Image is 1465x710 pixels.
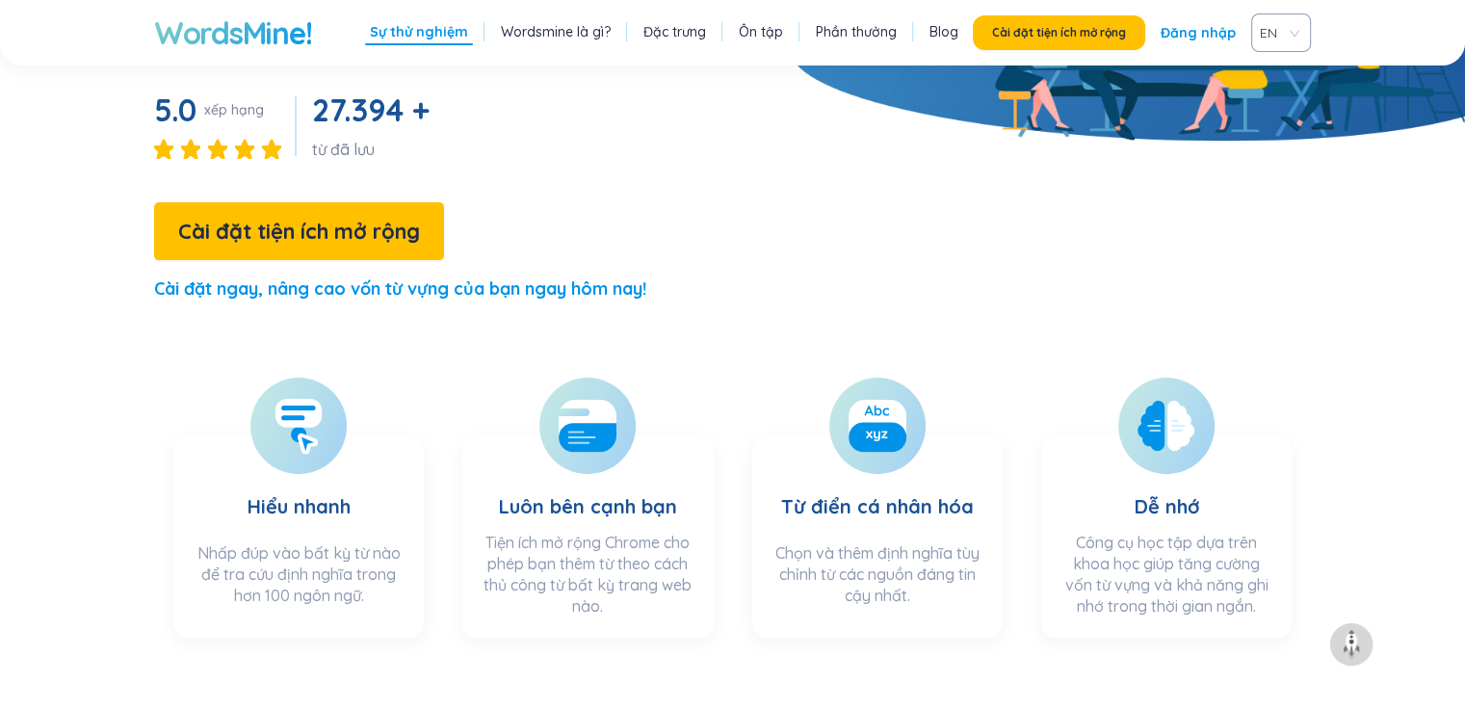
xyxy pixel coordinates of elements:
font: Cài đặt ngay, nâng cao vốn từ vựng của bạn ngay hôm nay! [154,277,646,300]
font: Từ điển cá nhân hóa [781,494,974,518]
font: Đặc trưng [643,23,706,40]
font: xếp hạng [204,101,264,118]
font: Ôn tập [739,23,783,40]
a: Phần thưởng [816,22,897,41]
button: Cài đặt tiện ích mở rộng [154,202,444,260]
a: Wordsmine là gì? [501,22,611,41]
font: Nhấp đúp vào bất kỳ từ nào để tra cứu định nghĩa trong hơn 100 ngôn ngữ. [197,543,401,605]
font: Tiện ích mở rộng Chrome cho phép bạn thêm từ theo cách thủ công từ bất kỳ trang web nào. [484,533,692,616]
font: Cài đặt tiện ích mở rộng [992,25,1126,39]
font: EN [1260,24,1277,41]
font: Dễ nhớ [1134,494,1198,518]
button: Cài đặt tiện ích mở rộng [973,15,1145,50]
font: Đăng nhập [1161,24,1236,41]
a: Cài đặt tiện ích mở rộng [154,224,444,243]
a: Blog [929,22,958,41]
span: VIE [1260,18,1295,47]
font: Chọn và thêm định nghĩa tùy chỉnh từ các nguồn đáng tin cậy nhất. [775,543,980,605]
img: to top [1336,629,1367,660]
font: 27.394 + [312,91,429,129]
font: Phần thưởng [816,23,897,40]
font: Cài đặt tiện ích mở rộng [178,218,420,245]
a: Đăng nhập [1161,15,1236,50]
font: 5.0 [154,91,196,129]
font: Wordsmine là gì? [501,23,611,40]
font: Sự thử nghiệm [370,23,468,40]
a: Ôn tập [739,22,783,41]
font: Hiểu nhanh [248,494,351,518]
font: Blog [929,23,958,40]
font: từ đã lưu [312,140,375,159]
a: WordsMine! [154,13,311,52]
a: Sự thử nghiệm [370,22,468,41]
a: Đặc trưng [643,22,706,41]
font: Công cụ học tập dựa trên khoa học giúp tăng cường vốn từ vựng và khả năng ghi nhớ trong thời gian... [1064,533,1268,616]
font: Luôn bên cạnh bạn [499,494,677,518]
